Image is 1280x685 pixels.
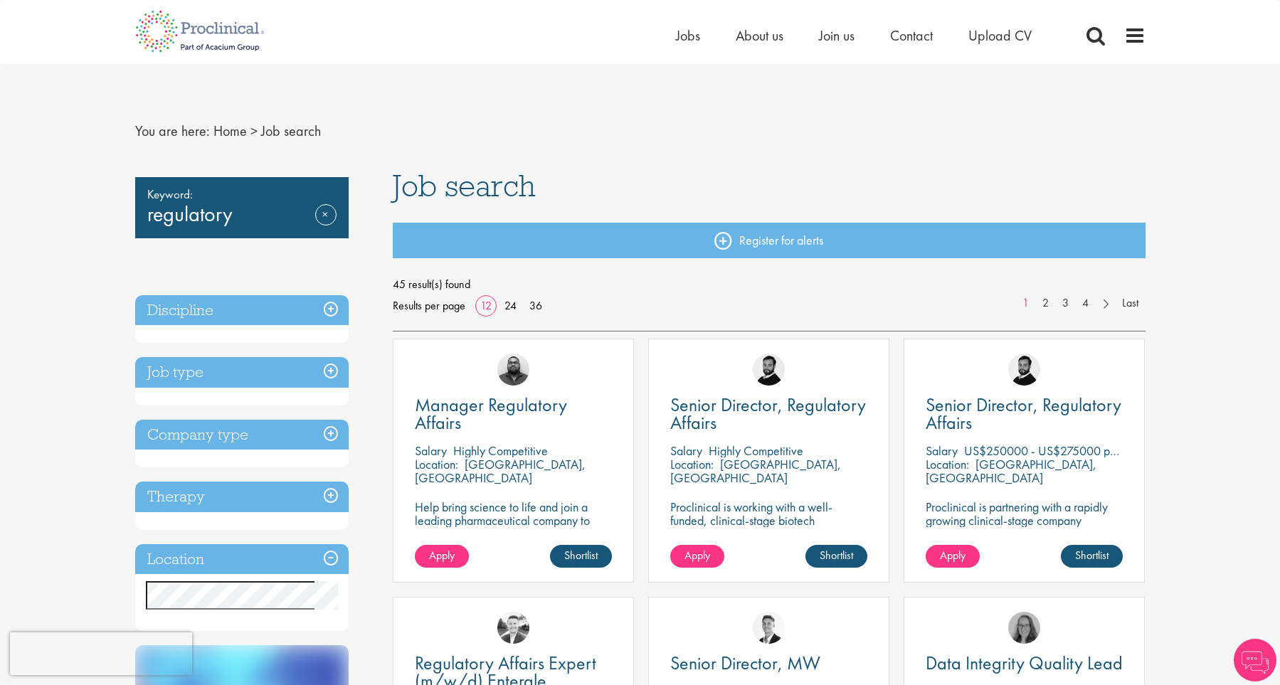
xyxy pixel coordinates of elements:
[926,393,1121,435] span: Senior Director, Regulatory Affairs
[315,204,337,245] a: Remove
[393,274,1146,295] span: 45 result(s) found
[453,442,548,459] p: Highly Competitive
[250,122,258,140] span: >
[819,26,855,45] a: Join us
[135,122,210,140] span: You are here:
[670,545,724,568] a: Apply
[135,357,349,388] h3: Job type
[926,545,980,568] a: Apply
[147,184,337,204] span: Keyword:
[1008,354,1040,386] img: Nick Walker
[890,26,933,45] a: Contact
[926,654,1123,672] a: Data Integrity Quality Lead
[415,456,458,472] span: Location:
[497,612,529,644] img: Lukas Eckert
[415,456,586,486] p: [GEOGRAPHIC_DATA], [GEOGRAPHIC_DATA]
[135,295,349,326] h3: Discipline
[676,26,700,45] a: Jobs
[550,545,612,568] a: Shortlist
[940,548,966,563] span: Apply
[1035,295,1056,312] a: 2
[670,442,702,459] span: Salary
[1061,545,1123,568] a: Shortlist
[753,612,785,644] img: George Watson
[261,122,321,140] span: Job search
[709,442,803,459] p: Highly Competitive
[670,393,866,435] span: Senior Director, Regulatory Affairs
[135,177,349,238] div: regulatory
[524,298,547,313] a: 36
[1055,295,1076,312] a: 3
[968,26,1032,45] a: Upload CV
[415,396,612,432] a: Manager Regulatory Affairs
[1075,295,1096,312] a: 4
[926,442,958,459] span: Salary
[684,548,710,563] span: Apply
[1234,639,1276,681] img: Chatbot
[475,298,497,313] a: 12
[670,651,820,675] span: Senior Director, MW
[926,500,1123,554] p: Proclinical is partnering with a rapidly growing clinical-stage company advancing a high-potentia...
[393,295,465,317] span: Results per page
[926,651,1123,675] span: Data Integrity Quality Lead
[415,393,567,435] span: Manager Regulatory Affairs
[805,545,867,568] a: Shortlist
[415,545,469,568] a: Apply
[135,544,349,575] h3: Location
[1115,295,1146,312] a: Last
[670,456,714,472] span: Location:
[964,442,1155,459] p: US$250000 - US$275000 per annum
[135,420,349,450] h3: Company type
[926,456,969,472] span: Location:
[753,354,785,386] img: Nick Walker
[415,442,447,459] span: Salary
[670,654,867,672] a: Senior Director, MW
[429,548,455,563] span: Apply
[393,223,1146,258] a: Register for alerts
[670,500,867,568] p: Proclinical is working with a well-funded, clinical-stage biotech developing transformative thera...
[670,456,841,486] p: [GEOGRAPHIC_DATA], [GEOGRAPHIC_DATA]
[393,166,536,205] span: Job search
[135,482,349,512] h3: Therapy
[499,298,522,313] a: 24
[1008,612,1040,644] img: Ingrid Aymes
[1015,295,1036,312] a: 1
[497,354,529,386] img: Ashley Bennett
[213,122,247,140] a: breadcrumb link
[736,26,783,45] a: About us
[926,396,1123,432] a: Senior Director, Regulatory Affairs
[670,396,867,432] a: Senior Director, Regulatory Affairs
[926,456,1096,486] p: [GEOGRAPHIC_DATA], [GEOGRAPHIC_DATA]
[415,500,612,568] p: Help bring science to life and join a leading pharmaceutical company to play a key role in delive...
[10,632,192,675] iframe: reCAPTCHA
